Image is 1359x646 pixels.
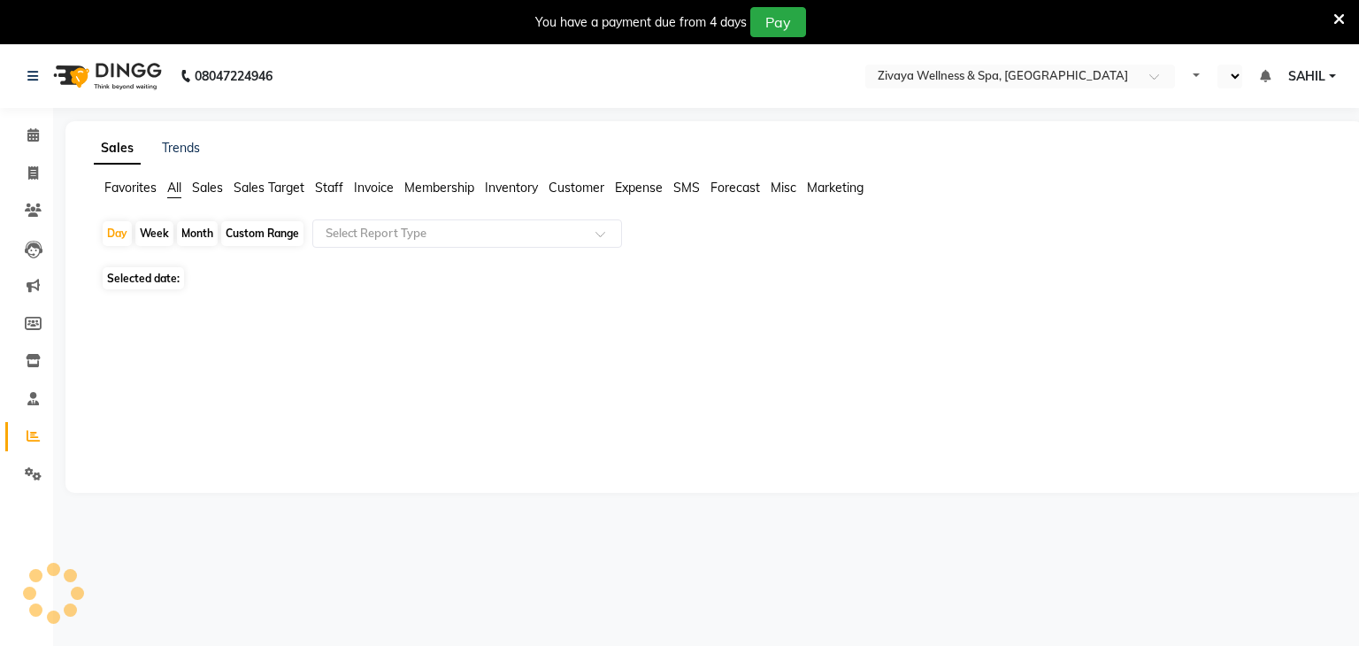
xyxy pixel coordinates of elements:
[710,180,760,196] span: Forecast
[192,180,223,196] span: Sales
[221,221,303,246] div: Custom Range
[103,221,132,246] div: Day
[750,7,806,37] button: Pay
[354,180,394,196] span: Invoice
[103,267,184,289] span: Selected date:
[45,51,166,101] img: logo
[549,180,604,196] span: Customer
[485,180,538,196] span: Inventory
[315,180,343,196] span: Staff
[673,180,700,196] span: SMS
[94,133,141,165] a: Sales
[1288,67,1325,86] span: SAHIL
[104,180,157,196] span: Favorites
[195,51,273,101] b: 08047224946
[771,180,796,196] span: Misc
[535,13,747,32] div: You have a payment due from 4 days
[167,180,181,196] span: All
[162,140,200,156] a: Trends
[615,180,663,196] span: Expense
[807,180,864,196] span: Marketing
[234,180,304,196] span: Sales Target
[404,180,474,196] span: Membership
[135,221,173,246] div: Week
[177,221,218,246] div: Month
